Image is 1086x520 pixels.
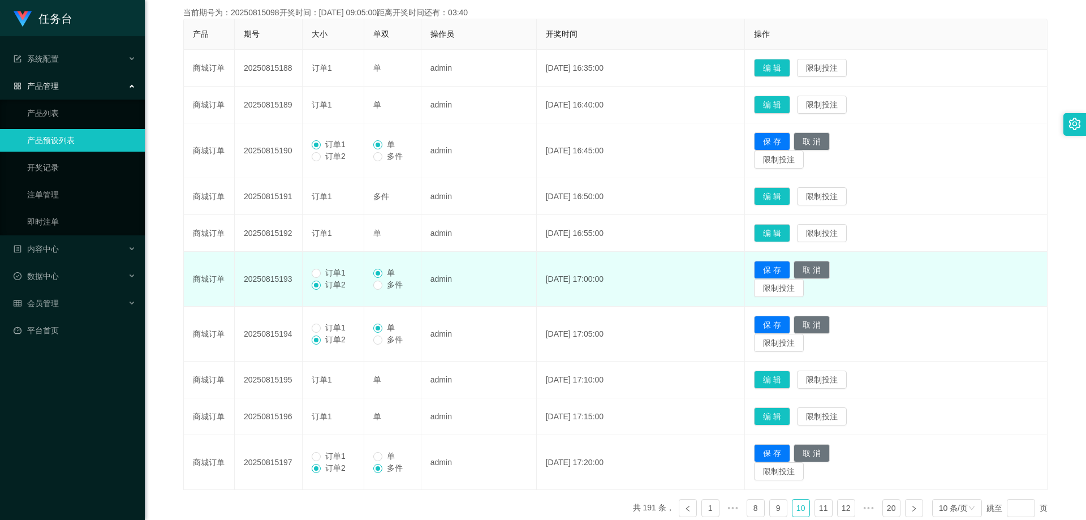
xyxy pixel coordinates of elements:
[702,500,719,517] a: 1
[911,505,917,512] i: 图标: right
[321,280,350,289] span: 订单2
[882,499,900,517] li: 20
[321,452,350,461] span: 订单1
[382,335,407,344] span: 多件
[986,499,1048,517] div: 跳至 页
[754,316,790,334] button: 保 存
[537,178,745,215] td: [DATE] 16:50:00
[14,299,59,308] span: 会员管理
[747,500,764,517] a: 8
[684,505,691,512] i: 图标: left
[321,268,350,277] span: 订单1
[421,178,537,215] td: admin
[14,82,21,90] i: 图标: appstore-o
[14,81,59,91] span: 产品管理
[815,499,833,517] li: 11
[968,505,975,513] i: 图标: down
[754,462,804,480] button: 限制投注
[27,129,136,152] a: 产品预设列表
[184,398,235,435] td: 商城订单
[183,7,1048,19] div: 当前期号为：20250815098开奖时间：[DATE] 09:05:00距离开奖时间还有：03:40
[14,244,59,253] span: 内容中心
[794,444,830,462] button: 取 消
[27,156,136,179] a: 开奖记录
[537,362,745,398] td: [DATE] 17:10:00
[382,323,399,332] span: 单
[312,375,332,384] span: 订单1
[754,407,790,426] button: 编 辑
[421,252,537,307] td: admin
[382,268,399,277] span: 单
[792,500,809,517] a: 10
[373,29,389,38] span: 单双
[373,229,381,238] span: 单
[312,192,332,201] span: 订单1
[184,307,235,362] td: 商城订单
[754,279,804,297] button: 限制投注
[754,29,770,38] span: 操作
[797,407,847,426] button: 限制投注
[184,123,235,178] td: 商城订单
[14,272,59,281] span: 数据中心
[792,499,810,517] li: 10
[537,435,745,490] td: [DATE] 17:20:00
[754,96,790,114] button: 编 辑
[537,307,745,362] td: [DATE] 17:05:00
[184,87,235,123] td: 商城订单
[939,500,968,517] div: 10 条/页
[797,187,847,205] button: 限制投注
[235,307,303,362] td: 20250815194
[754,261,790,279] button: 保 存
[184,252,235,307] td: 商城订单
[421,362,537,398] td: admin
[373,100,381,109] span: 单
[537,252,745,307] td: [DATE] 17:00:00
[797,371,847,389] button: 限制投注
[701,499,719,517] li: 1
[382,280,407,289] span: 多件
[754,444,790,462] button: 保 存
[312,100,332,109] span: 订单1
[769,499,787,517] li: 9
[373,192,389,201] span: 多件
[421,435,537,490] td: admin
[754,224,790,242] button: 编 辑
[837,499,855,517] li: 12
[883,500,900,517] a: 20
[421,87,537,123] td: admin
[312,229,332,238] span: 订单1
[860,499,878,517] span: •••
[14,272,21,280] i: 图标: check-circle-o
[312,63,332,72] span: 订单1
[184,362,235,398] td: 商城订单
[321,323,350,332] span: 订单1
[382,452,399,461] span: 单
[747,499,765,517] li: 8
[373,412,381,421] span: 单
[27,102,136,124] a: 产品列表
[754,132,790,151] button: 保 存
[724,499,742,517] li: 向前 5 页
[546,29,578,38] span: 开奖时间
[184,215,235,252] td: 商城订单
[373,63,381,72] span: 单
[14,55,21,63] i: 图标: form
[14,245,21,253] i: 图标: profile
[244,29,260,38] span: 期号
[838,500,855,517] a: 12
[537,123,745,178] td: [DATE] 16:45:00
[794,132,830,151] button: 取 消
[235,398,303,435] td: 20250815196
[421,398,537,435] td: admin
[312,29,327,38] span: 大小
[27,210,136,233] a: 即时注单
[382,152,407,161] span: 多件
[770,500,787,517] a: 9
[421,215,537,252] td: admin
[235,123,303,178] td: 20250815190
[321,463,350,472] span: 订单2
[421,50,537,87] td: admin
[14,319,136,342] a: 图标: dashboard平台首页
[421,123,537,178] td: admin
[860,499,878,517] li: 向后 5 页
